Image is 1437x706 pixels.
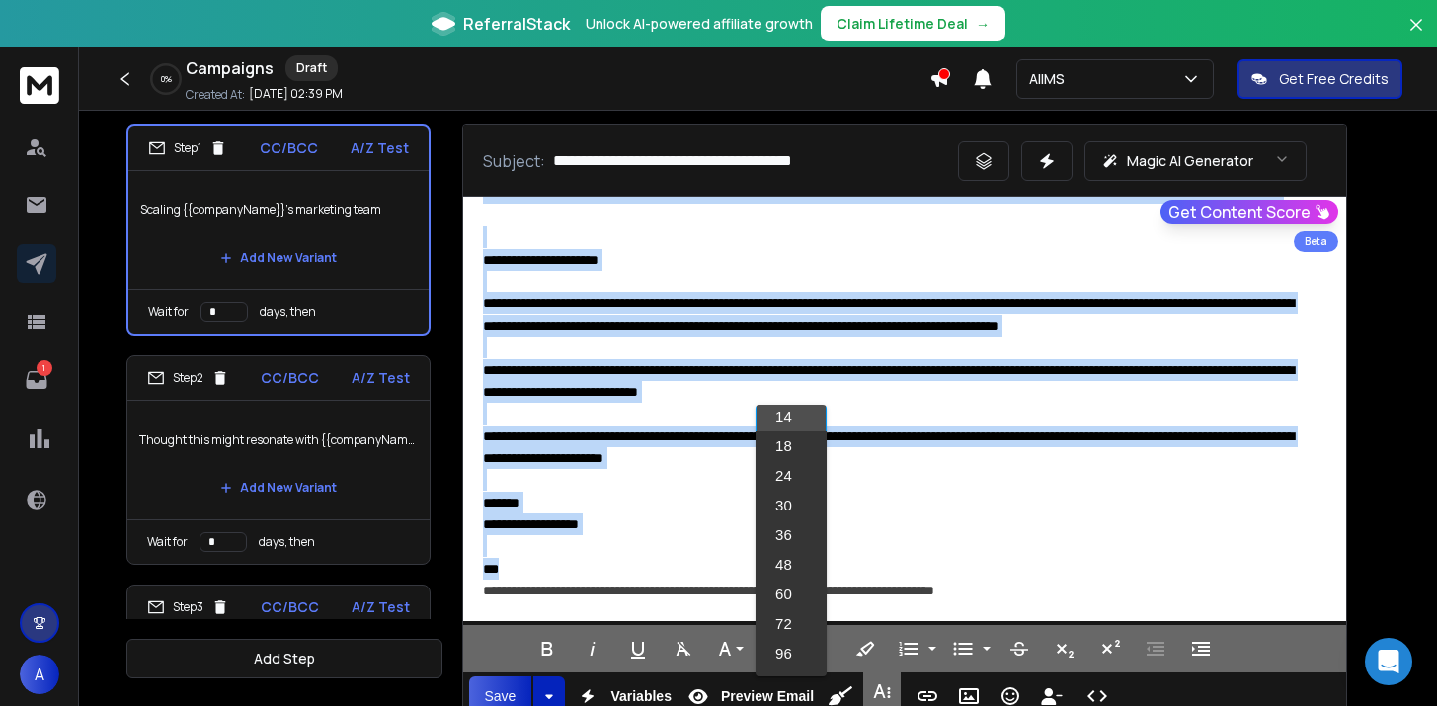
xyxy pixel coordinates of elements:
[17,360,56,400] a: 1
[756,402,827,431] a: 14
[756,491,827,520] a: 30
[1294,231,1338,252] div: Beta
[126,639,442,678] button: Add Step
[260,138,318,158] p: CC/BCC
[821,6,1005,41] button: Claim Lifetime Deal→
[204,238,353,277] button: Add New Variant
[352,597,410,617] p: A/Z Test
[890,629,927,668] button: Ordered List
[204,468,353,508] button: Add New Variant
[606,688,676,705] span: Variables
[20,655,59,694] button: A
[147,598,229,616] div: Step 3
[924,629,940,668] button: Ordered List
[37,360,52,376] p: 1
[1127,151,1253,171] p: Magic AI Generator
[1091,629,1129,668] button: Superscript
[1279,69,1389,89] p: Get Free Credits
[126,355,431,565] li: Step2CC/BCCA/Z TestThought this might resonate with {{companyName}}Add New VariantWait fordays, then
[1000,629,1038,668] button: Strikethrough (⌘S)
[756,550,827,580] a: 48
[717,688,818,705] span: Preview Email
[161,73,172,85] p: 0 %
[259,534,315,550] p: days, then
[756,431,827,461] a: 18
[979,629,995,668] button: Unordered List
[1029,69,1073,89] p: AIIMS
[126,124,431,336] li: Step1CC/BCCA/Z TestScaling {{companyName}}'s marketing teamAdd New VariantWait fordays, then
[260,304,316,320] p: days, then
[261,368,319,388] p: CC/BCC
[756,639,827,668] a: 96
[756,520,827,550] a: 36
[249,86,343,102] p: [DATE] 02:39 PM
[1365,638,1412,685] div: Open Intercom Messenger
[528,629,566,668] button: Bold (⌘B)
[586,14,813,34] p: Unlock AI-powered affiliate growth
[139,413,418,468] p: Thought this might resonate with {{companyName}}
[148,139,227,157] div: Step 1
[1237,59,1402,99] button: Get Free Credits
[756,580,827,609] a: 60
[261,597,319,617] p: CC/BCC
[483,149,545,173] p: Subject:
[574,629,611,668] button: Italic (⌘I)
[147,534,188,550] p: Wait for
[944,629,982,668] button: Unordered List
[351,138,409,158] p: A/Z Test
[1084,141,1307,181] button: Magic AI Generator
[1137,629,1174,668] button: Decrease Indent (⌘[)
[186,87,245,103] p: Created At:
[148,304,189,320] p: Wait for
[186,56,274,80] h1: Campaigns
[756,461,827,491] a: 24
[1160,200,1338,224] button: Get Content Score
[756,609,827,639] a: 72
[147,369,229,387] div: Step 2
[1182,629,1220,668] button: Increase Indent (⌘])
[285,55,338,81] div: Draft
[1046,629,1083,668] button: Subscript
[463,12,570,36] span: ReferralStack
[1403,12,1429,59] button: Close banner
[140,183,417,238] p: Scaling {{companyName}}'s marketing team
[976,14,990,34] span: →
[352,368,410,388] p: A/Z Test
